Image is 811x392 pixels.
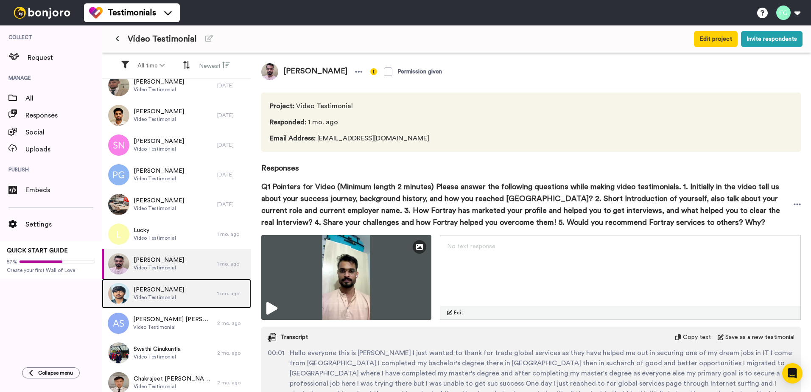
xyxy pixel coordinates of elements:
[108,134,129,156] img: sn.png
[108,7,156,19] span: Testimonials
[108,75,129,96] img: 558dd684-bf25-4917-add9-1cd29acff629.jpeg
[134,235,176,241] span: Video Testimonial
[108,342,129,364] img: 9f83acc0-37ca-4370-b596-699331a2004e.jpeg
[261,235,431,320] img: cded6da2-527d-4a50-bacc-f12c15dc4578-thumbnail_full-1756232381.jpg
[102,279,251,308] a: [PERSON_NAME]Video Testimonial1 mo. ago
[25,144,102,154] span: Uploads
[217,260,247,267] div: 1 mo. ago
[133,324,213,330] span: Video Testimonial
[132,58,170,73] button: All time
[268,333,276,342] img: transcript.svg
[741,31,803,47] button: Invite respondents
[261,63,278,80] img: dccc6b42-20e1-4f8c-be4d-49a4fa928a95.jpeg
[270,133,432,143] span: [EMAIL_ADDRESS][DOMAIN_NAME]
[102,101,251,130] a: [PERSON_NAME]Video Testimonial[DATE]
[134,78,184,86] span: [PERSON_NAME]
[194,58,235,74] button: Newest
[134,264,184,271] span: Video Testimonial
[217,142,247,148] div: [DATE]
[134,146,184,152] span: Video Testimonial
[25,93,102,104] span: All
[725,333,794,342] span: Save as a new testimonial
[7,258,17,265] span: 57%
[102,130,251,160] a: [PERSON_NAME]Video Testimonial[DATE]
[397,67,442,76] div: Permission given
[102,71,251,101] a: [PERSON_NAME]Video Testimonial[DATE]
[261,152,801,174] span: Responses
[25,185,102,195] span: Embeds
[25,110,102,120] span: Responses
[447,244,495,249] span: No text response
[270,101,432,111] span: Video Testimonial
[108,105,129,126] img: f3327d00-a4cc-4bd8-be9c-da483ae3eca6.jpeg
[102,338,251,368] a: Swathi GinukuntlaVideo Testimonial2 mo. ago
[261,181,794,228] span: Q1 Pointers for Video (Minimum length 2 minutes) Please answer the following questions while maki...
[270,117,432,127] span: 1 mo. ago
[7,267,95,274] span: Create your first Wall of Love
[134,353,181,360] span: Video Testimonial
[7,248,68,254] span: QUICK START GUIDE
[134,226,176,235] span: Lucky
[278,63,352,80] span: [PERSON_NAME]
[270,135,316,142] span: Email Address :
[217,350,247,356] div: 2 mo. ago
[134,196,184,205] span: [PERSON_NAME]
[102,249,251,279] a: [PERSON_NAME]Video Testimonial1 mo. ago
[134,175,184,182] span: Video Testimonial
[217,171,247,178] div: [DATE]
[270,103,294,109] span: Project :
[134,167,184,175] span: [PERSON_NAME]
[217,290,247,297] div: 1 mo. ago
[134,286,184,294] span: [PERSON_NAME]
[454,309,463,316] span: Edit
[134,294,184,301] span: Video Testimonial
[134,116,184,123] span: Video Testimonial
[217,201,247,208] div: [DATE]
[134,205,184,212] span: Video Testimonial
[108,164,129,185] img: pg.png
[89,6,103,20] img: tm-color.svg
[270,119,306,126] span: Responded :
[694,31,738,47] button: Edit project
[217,112,247,119] div: [DATE]
[134,375,213,383] span: Chakrajeet [PERSON_NAME]
[133,315,213,324] span: [PERSON_NAME] [PERSON_NAME]
[217,379,247,386] div: 2 mo. ago
[134,137,184,146] span: [PERSON_NAME]
[782,363,803,384] div: Open Intercom Messenger
[22,367,80,378] button: Collapse menu
[102,160,251,190] a: [PERSON_NAME]Video Testimonial[DATE]
[134,345,181,353] span: Swathi Ginukuntla
[683,333,711,342] span: Copy text
[102,219,251,249] a: LuckyVideo Testimonial1 mo. ago
[134,86,184,93] span: Video Testimonial
[38,370,73,376] span: Collapse menu
[108,313,129,334] img: as.png
[280,333,308,342] span: Transcript
[370,68,377,75] img: info-yellow.svg
[128,33,197,45] span: Video Testimonial
[28,53,102,63] span: Request
[25,219,102,230] span: Settings
[217,231,247,238] div: 1 mo. ago
[134,107,184,116] span: [PERSON_NAME]
[108,224,129,245] img: l.png
[217,320,247,327] div: 2 mo. ago
[217,82,247,89] div: [DATE]
[134,256,184,264] span: [PERSON_NAME]
[102,190,251,219] a: [PERSON_NAME]Video Testimonial[DATE]
[25,127,102,137] span: Social
[102,308,251,338] a: [PERSON_NAME] [PERSON_NAME]Video Testimonial2 mo. ago
[134,383,213,390] span: Video Testimonial
[108,194,129,215] img: 7e58658b-e67b-4402-a543-a02ee46e31dc.jpeg
[108,283,129,304] img: c368c2f5-cf2c-4bf7-a878-372cb992a6cc.jpeg
[108,253,129,274] img: dccc6b42-20e1-4f8c-be4d-49a4fa928a95.jpeg
[10,7,74,19] img: bj-logo-header-white.svg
